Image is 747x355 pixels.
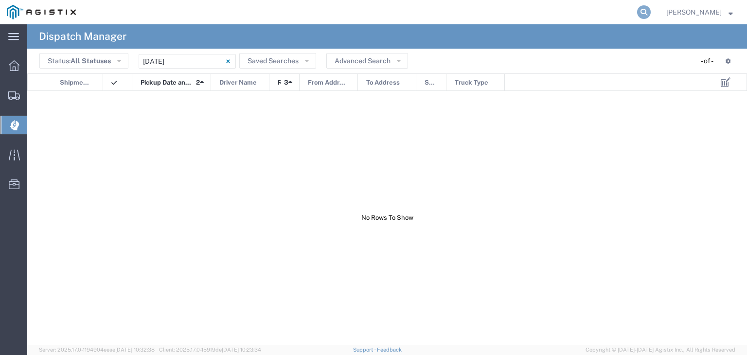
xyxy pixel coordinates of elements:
[71,57,111,65] span: All Statuses
[377,347,402,353] a: Feedback
[666,6,733,18] button: [PERSON_NAME]
[455,74,488,91] span: Truck Type
[308,74,347,91] span: From Address
[278,74,281,91] span: Reference
[666,7,722,18] span: Lorretta Ayala
[60,74,92,91] span: Shipment No.
[115,347,155,353] span: [DATE] 10:32:38
[222,347,261,353] span: [DATE] 10:23:34
[7,5,76,19] img: logo
[586,346,735,354] span: Copyright © [DATE]-[DATE] Agistix Inc., All Rights Reserved
[326,53,408,69] button: Advanced Search
[141,74,193,91] span: Pickup Date and Time
[284,74,288,91] span: 3
[366,74,400,91] span: To Address
[239,53,316,69] button: Saved Searches
[196,74,200,91] span: 2
[219,74,257,91] span: Driver Name
[425,74,436,91] span: Status
[353,347,377,353] a: Support
[701,56,718,66] div: - of -
[39,347,155,353] span: Server: 2025.17.0-1194904eeae
[39,24,126,49] h4: Dispatch Manager
[39,53,128,69] button: Status:All Statuses
[159,347,261,353] span: Client: 2025.17.0-159f9de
